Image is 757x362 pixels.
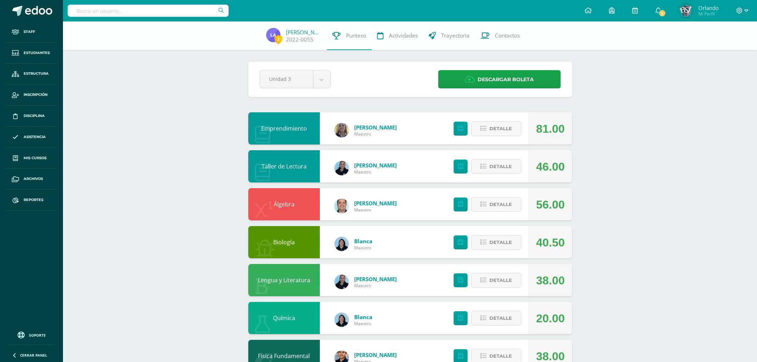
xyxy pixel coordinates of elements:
a: Inscripción [6,84,57,106]
span: Inscripción [24,92,48,98]
button: Detalle [471,273,521,288]
a: Unidad 3 [260,70,330,88]
img: ec732099bb526a87f4320e5d8e7a6078.png [266,28,280,42]
span: Contactos [495,32,520,39]
span: Detalle [489,198,512,211]
a: Asistencia [6,127,57,148]
a: Trayectoria [423,21,475,50]
a: Staff [6,21,57,43]
div: Biología [248,226,320,258]
a: Reportes [6,190,57,211]
span: Staff [24,29,35,35]
a: Lengua y Literatura [258,276,310,284]
a: Contactos [475,21,525,50]
a: Emprendimiento [261,124,307,132]
a: Punteos [327,21,372,50]
span: Mi Perfil [698,11,719,17]
span: Detalle [489,236,512,249]
a: [PERSON_NAME] [286,29,322,36]
a: [PERSON_NAME] [354,200,397,207]
input: Busca un usuario... [68,5,229,17]
span: Maestro [354,131,397,137]
span: 2 [274,35,282,44]
a: Taller de Lectura [262,162,307,170]
div: 81.00 [536,113,565,145]
span: 2 [658,9,666,17]
img: c96224e79309de7917ae934cbb5c0b01.png [334,123,349,137]
span: Detalle [489,160,512,173]
span: Maestro [354,245,372,251]
span: Maestro [354,321,372,327]
a: Estructura [6,64,57,85]
span: Punteos [346,32,366,39]
a: [PERSON_NAME] [354,275,397,283]
div: Lengua y Literatura [248,264,320,296]
div: Química [248,302,320,334]
div: 46.00 [536,151,565,183]
span: Detalle [489,274,512,287]
span: Unidad 3 [269,70,304,87]
a: Archivos [6,168,57,190]
button: Detalle [471,121,521,136]
span: Archivos [24,176,43,182]
img: 9587b11a6988a136ca9b298a8eab0d3f.png [334,275,349,289]
a: Descargar boleta [438,70,560,88]
span: Estudiantes [24,50,50,56]
button: Detalle [471,159,521,174]
button: Detalle [471,311,521,326]
div: 20.00 [536,302,565,334]
a: Actividades [372,21,423,50]
img: d5c8d16448259731d9230e5ecd375886.png [679,4,693,18]
span: Soporte [29,333,46,338]
div: Emprendimiento [248,112,320,145]
a: [PERSON_NAME] [354,162,397,169]
a: Álgebra [274,200,294,208]
a: Física Fundamental [258,352,310,360]
span: Orlando [698,4,719,11]
a: Blanca [354,313,372,321]
span: Cerrar panel [20,353,47,358]
img: 332fbdfa08b06637aa495b36705a9765.png [334,199,349,213]
a: Disciplina [6,106,57,127]
div: Taller de Lectura [248,150,320,182]
div: 56.00 [536,189,565,221]
a: Soporte [9,330,54,339]
span: Maestro [354,169,397,175]
a: Biología [273,238,295,246]
span: Disciplina [24,113,45,119]
span: Trayectoria [441,32,470,39]
a: Química [273,314,295,322]
span: Estructura [24,71,49,77]
div: Álgebra [248,188,320,220]
a: Blanca [354,238,372,245]
span: Asistencia [24,134,46,140]
button: Detalle [471,197,521,212]
a: Mis cursos [6,148,57,169]
a: 2022-0055 [286,36,313,43]
a: [PERSON_NAME] [354,351,397,358]
div: 40.50 [536,226,565,259]
img: 9587b11a6988a136ca9b298a8eab0d3f.png [334,161,349,175]
a: [PERSON_NAME] [354,124,397,131]
button: Detalle [471,235,521,250]
span: Detalle [489,312,512,325]
img: 6df1b4a1ab8e0111982930b53d21c0fa.png [334,313,349,327]
img: 6df1b4a1ab8e0111982930b53d21c0fa.png [334,237,349,251]
span: Maestro [354,207,397,213]
span: Actividades [389,32,418,39]
div: 38.00 [536,264,565,297]
span: Maestro [354,283,397,289]
a: Estudiantes [6,43,57,64]
span: Detalle [489,122,512,135]
span: Mis cursos [24,155,47,161]
span: Reportes [24,197,43,203]
span: Descargar boleta [478,71,534,88]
